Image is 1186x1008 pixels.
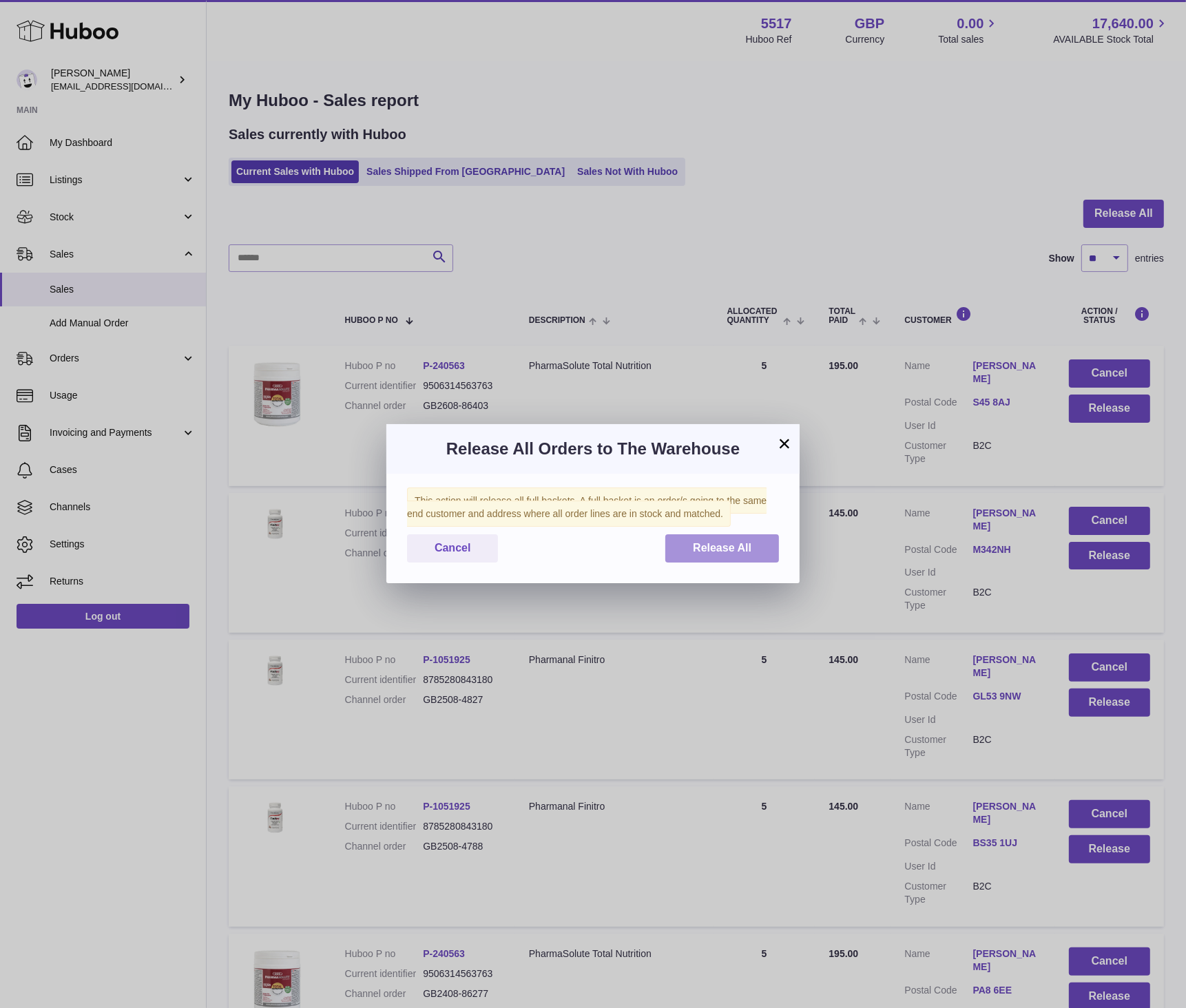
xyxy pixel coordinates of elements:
span: Release All [693,542,751,554]
button: Cancel [407,534,498,563]
span: This action will release all full baskets. A full basket is an order/s going to the same end cust... [407,487,767,527]
h3: Release All Orders to The Warehouse [407,438,779,460]
button: × [776,435,793,452]
span: Cancel [435,542,470,554]
button: Release All [665,534,779,563]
